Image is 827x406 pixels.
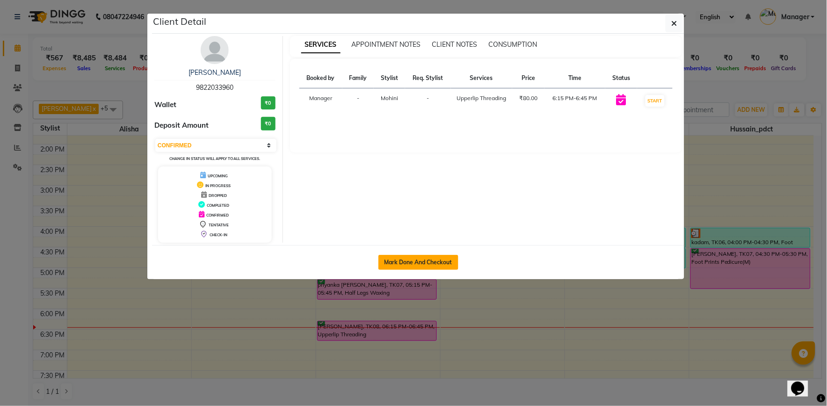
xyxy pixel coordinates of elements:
[457,94,507,102] div: Upperlip Threading
[381,94,398,101] span: Mohini
[432,40,478,49] span: CLIENT NOTES
[489,40,537,49] span: CONSUMPTION
[374,68,405,88] th: Stylist
[342,68,374,88] th: Family
[208,174,228,178] span: UPCOMING
[201,36,229,64] img: avatar
[189,68,241,77] a: [PERSON_NAME]
[209,193,227,198] span: DROPPED
[196,83,233,92] span: 9822033960
[342,88,374,114] td: -
[646,95,665,107] button: START
[207,203,229,208] span: COMPLETED
[544,68,605,88] th: Time
[405,88,450,114] td: -
[205,183,231,188] span: IN PROGRESS
[154,100,176,110] span: Wallet
[544,88,605,114] td: 6:15 PM-6:45 PM
[378,255,458,270] button: Mark Done And Checkout
[169,156,261,161] small: Change in status will apply to all services.
[301,36,341,53] span: SERVICES
[405,68,450,88] th: Req. Stylist
[154,120,209,131] span: Deposit Amount
[210,232,227,237] span: CHECK-IN
[512,68,544,88] th: Price
[209,223,229,227] span: TENTATIVE
[299,88,342,114] td: Manager
[605,68,637,88] th: Status
[153,14,206,29] h5: Client Detail
[518,94,539,102] div: ₹80.00
[451,68,512,88] th: Services
[206,213,229,217] span: CONFIRMED
[352,40,421,49] span: APPOINTMENT NOTES
[261,117,276,130] h3: ₹0
[299,68,342,88] th: Booked by
[788,369,818,397] iframe: chat widget
[261,96,276,110] h3: ₹0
